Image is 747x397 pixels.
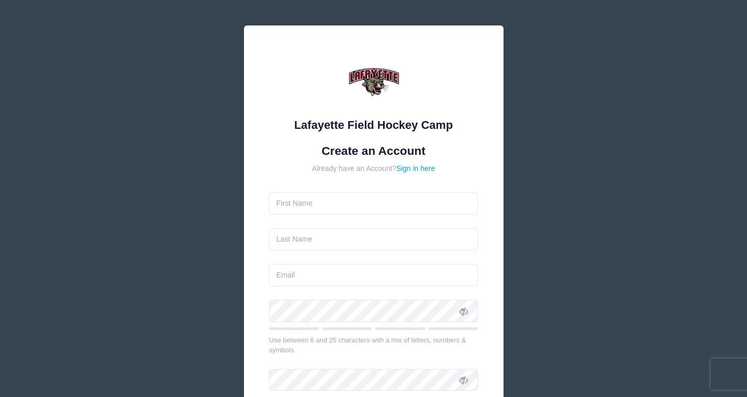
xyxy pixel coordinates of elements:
div: Lafayette Field Hockey Camp [269,116,478,134]
div: Already have an Account? [269,163,478,174]
input: Last Name [269,228,478,250]
h1: Create an Account [269,144,478,158]
input: Email [269,264,478,286]
input: First Name [269,192,478,215]
div: Use between 6 and 25 characters with a mix of letters, numbers & symbols. [269,335,478,355]
img: Lafayette Field Hockey Camp [343,51,405,113]
a: Sign in here [396,164,435,173]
